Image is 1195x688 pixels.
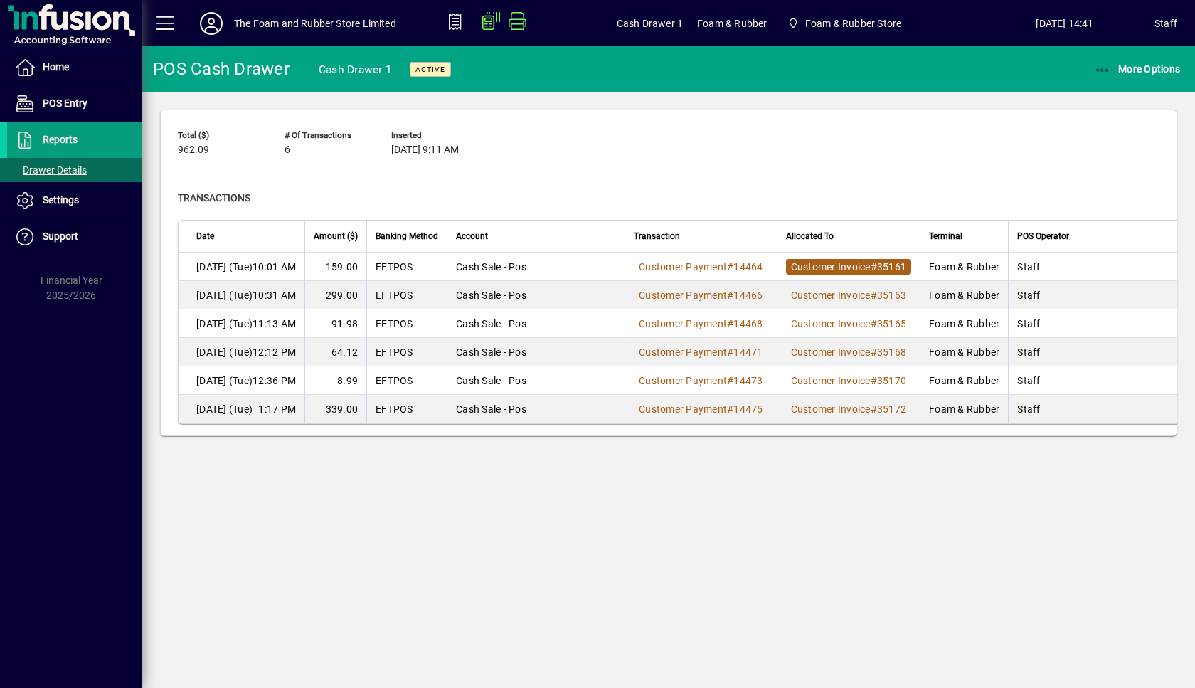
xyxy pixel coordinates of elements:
div: POS Cash Drawer [153,58,290,80]
span: Date [196,228,214,244]
span: POS Operator [1017,228,1069,244]
td: Foam & Rubber [920,309,1008,338]
span: Cash Drawer 1 [617,12,683,35]
span: 11:13 AM [253,317,296,331]
td: Staff [1008,281,1186,309]
span: [DATE] (Tue) [196,317,253,331]
a: Settings [7,183,142,218]
span: Customer Payment [639,318,727,329]
span: Reports [43,134,78,145]
span: 10:01 AM [253,260,296,274]
span: Foam & Rubber [697,12,767,35]
span: Customer Payment [639,290,727,301]
td: EFTPOS [366,253,447,281]
span: Customer Payment [639,375,727,386]
span: Amount ($) [314,228,358,244]
span: 35165 [877,318,906,329]
td: Staff [1008,309,1186,338]
span: # [727,375,733,386]
td: Cash Sale - Pos [447,395,625,423]
td: Cash Sale - Pos [447,281,625,309]
span: Customer Payment [639,261,727,272]
span: # [871,375,877,386]
td: 64.12 [304,338,366,366]
td: Cash Sale - Pos [447,338,625,366]
span: [DATE] (Tue) [196,402,253,416]
a: Customer Invoice#35163 [786,287,912,303]
td: Cash Sale - Pos [447,253,625,281]
span: Settings [43,194,79,206]
button: More Options [1090,56,1184,82]
span: 35161 [877,261,906,272]
span: # of Transactions [285,131,370,140]
a: Drawer Details [7,158,142,182]
a: Customer Payment#14464 [634,259,768,275]
a: Customer Payment#14471 [634,344,768,360]
span: Customer Invoice [791,318,871,329]
td: 8.99 [304,366,366,395]
span: POS Entry [43,97,87,109]
span: 14475 [733,403,763,415]
span: Transaction [634,228,680,244]
span: 14473 [733,375,763,386]
td: EFTPOS [366,366,447,395]
span: Foam & Rubber Store [805,12,901,35]
span: Customer Payment [639,346,727,358]
span: 10:31 AM [253,288,296,302]
span: 1:17 PM [258,402,296,416]
span: Inserted [391,131,477,140]
span: Account [456,228,488,244]
a: Customer Payment#14466 [634,287,768,303]
span: Customer Invoice [791,261,871,272]
td: Foam & Rubber [920,395,1008,423]
span: # [871,261,877,272]
a: Customer Invoice#35172 [786,401,912,417]
span: # [727,403,733,415]
a: Support [7,219,142,255]
span: # [871,290,877,301]
td: Foam & Rubber [920,338,1008,366]
div: Staff [1154,12,1177,35]
button: Profile [188,11,234,36]
a: Customer Invoice#35165 [786,316,912,332]
td: Staff [1008,395,1186,423]
span: # [871,318,877,329]
td: Staff [1008,366,1186,395]
span: Transactions [178,192,250,203]
span: 35170 [877,375,906,386]
span: 14471 [733,346,763,358]
td: EFTPOS [366,395,447,423]
span: [DATE] 14:41 [975,12,1154,35]
span: Active [415,65,445,74]
span: 6 [285,144,290,156]
span: Total ($) [178,131,263,140]
div: Cash Drawer 1 [319,58,392,81]
td: EFTPOS [366,338,447,366]
td: 299.00 [304,281,366,309]
span: [DATE] (Tue) [196,345,253,359]
div: The Foam and Rubber Store Limited [234,12,396,35]
a: POS Entry [7,86,142,122]
span: 14464 [733,261,763,272]
span: Customer Payment [639,403,727,415]
span: Allocated To [786,228,834,244]
a: Home [7,50,142,85]
td: EFTPOS [366,281,447,309]
span: # [871,346,877,358]
span: 962.09 [178,144,209,156]
span: More Options [1094,63,1181,75]
td: 159.00 [304,253,366,281]
a: Customer Invoice#35161 [786,259,912,275]
a: Customer Payment#14473 [634,373,768,388]
td: Foam & Rubber [920,366,1008,395]
span: 35168 [877,346,906,358]
td: Staff [1008,253,1186,281]
td: Foam & Rubber [920,281,1008,309]
td: Foam & Rubber [920,253,1008,281]
td: EFTPOS [366,309,447,338]
span: Customer Invoice [791,346,871,358]
span: Home [43,61,69,73]
span: Banking Method [376,228,438,244]
span: Customer Invoice [791,290,871,301]
span: [DATE] (Tue) [196,260,253,274]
